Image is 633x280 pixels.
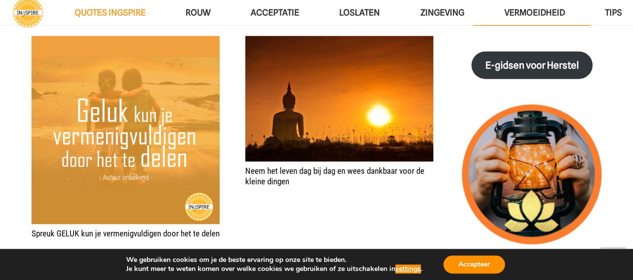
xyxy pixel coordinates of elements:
span: ROUW [186,8,211,18]
a: E-gidsen voor Herstel [471,52,592,79]
span: TIPS [604,8,621,18]
span: Zingeving [420,8,464,18]
a: Terug naar top [600,247,625,272]
strong: E-gidsen voor Herstel [485,60,578,71]
button: settings [395,264,421,273]
a: Spreuk GELUK kun je vermenigvuldigen door het te delen [32,37,220,47]
img: Spreuk: GELUK kun je vermenigvuldigen door het te delen [32,36,220,224]
button: Accepteer [443,255,505,273]
span: Loslaten [339,8,380,18]
a: Spreuk GELUK kun je vermenigvuldigen door het te delen [32,228,220,238]
span: VERMOEIDHEID [504,8,564,18]
p: We gebruiken cookies om je de beste ervaring op onze site te bieden. [126,255,422,264]
a: Neem het leven dag bij dag en wees dankbaar voor de kleine dingen [245,166,424,186]
p: Je kunt meer te weten komen over welke cookies we gebruiken of ze uitschakelen in . [126,264,422,273]
span: Acceptatie [251,8,299,18]
img: lichtpuntjes voor in donkere tijden [462,105,601,244]
a: Neem het leven dag bij dag en wees dankbaar voor de kleine dingen [245,37,433,47]
span: QUOTES INGSPIRE [75,8,146,18]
